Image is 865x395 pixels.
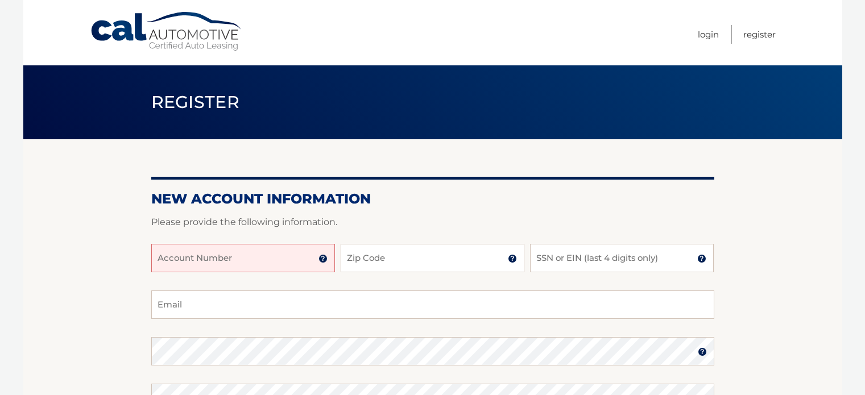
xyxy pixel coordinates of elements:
[318,254,328,263] img: tooltip.svg
[151,290,714,319] input: Email
[151,244,335,272] input: Account Number
[508,254,517,263] img: tooltip.svg
[151,92,240,113] span: Register
[698,25,719,44] a: Login
[151,190,714,207] h2: New Account Information
[698,347,707,356] img: tooltip.svg
[697,254,706,263] img: tooltip.svg
[341,244,524,272] input: Zip Code
[743,25,776,44] a: Register
[530,244,714,272] input: SSN or EIN (last 4 digits only)
[151,214,714,230] p: Please provide the following information.
[90,11,243,52] a: Cal Automotive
